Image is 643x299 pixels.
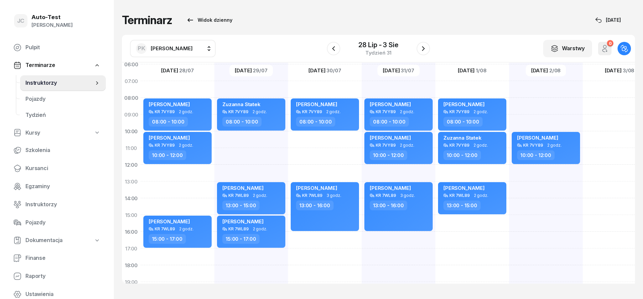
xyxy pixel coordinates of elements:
[130,40,216,57] button: PK[PERSON_NAME]
[358,42,398,48] div: 28 lip 3 sie
[383,68,400,73] span: [DATE]
[151,45,193,52] span: [PERSON_NAME]
[122,106,141,123] div: 09:00
[122,140,141,156] div: 11:00
[161,68,178,73] span: [DATE]
[179,109,193,114] span: 2 godz.
[449,193,470,198] div: KR 7WL89
[476,68,486,73] span: 1/08
[607,40,613,46] div: 0
[296,201,334,210] div: 13:00 - 16:00
[155,143,175,147] div: KR 7VY89
[222,218,264,225] span: [PERSON_NAME]
[180,13,238,27] button: Widok dzienny
[25,218,100,227] span: Pojazdy
[149,150,186,160] div: 10:00 - 12:00
[8,178,106,195] a: Egzaminy
[228,193,249,198] div: KR 7WL89
[228,227,249,231] div: KR 7WL89
[8,250,106,266] a: Finanse
[443,135,482,141] span: Zuzanna Statek
[370,117,409,127] div: 08:00 - 10:00
[8,268,106,284] a: Raporty
[222,201,260,210] div: 13:00 - 15:00
[25,129,40,137] span: Kursy
[122,123,141,140] div: 10:00
[370,135,411,141] span: [PERSON_NAME]
[474,109,488,114] span: 2 godz.
[122,274,141,290] div: 19:00
[605,68,622,73] span: [DATE]
[379,42,382,48] span: -
[474,193,488,198] span: 2 godz.
[25,111,100,120] span: Tydzień
[598,42,612,55] button: 0
[25,254,100,263] span: Finanse
[589,13,627,27] button: [DATE]
[308,68,325,73] span: [DATE]
[122,14,172,26] h1: Terminarz
[370,201,407,210] div: 13:00 - 16:00
[122,89,141,106] div: 08:00
[222,117,262,127] div: 08:00 - 10:00
[25,79,94,87] span: Instruktorzy
[443,117,483,127] div: 08:00 - 10:00
[149,117,188,127] div: 08:00 - 10:00
[327,193,341,198] span: 3 godz.
[31,21,73,29] div: [PERSON_NAME]
[449,109,470,114] div: KR 7VY89
[551,44,585,53] div: Warstwy
[20,91,106,107] a: Pojazdy
[122,73,141,89] div: 07:00
[122,240,141,257] div: 17:00
[138,46,145,51] span: PK
[25,182,100,191] span: Egzaminy
[327,68,341,73] span: 30/07
[474,143,488,148] span: 2 godz.
[179,68,194,73] span: 28/07
[222,185,264,191] span: [PERSON_NAME]
[222,234,260,244] div: 15:00 - 17:00
[149,101,190,107] span: [PERSON_NAME]
[302,109,322,114] div: KR 7VY89
[253,109,267,114] span: 2 godz.
[623,68,634,73] span: 3/08
[8,58,106,73] a: Terminarze
[8,125,106,141] a: Kursy
[179,143,193,148] span: 2 godz.
[8,233,106,248] a: Dokumentacja
[517,150,555,160] div: 10:00 - 12:00
[25,43,100,52] span: Pulpit
[523,143,543,147] div: KR 7VY89
[228,109,248,114] div: KR 7VY89
[443,185,485,191] span: [PERSON_NAME]
[253,68,267,73] span: 29/07
[400,109,414,114] span: 2 godz.
[8,215,106,231] a: Pojazdy
[122,257,141,274] div: 18:00
[8,197,106,213] a: Instruktorzy
[400,193,415,198] span: 3 godz.
[122,173,141,190] div: 13:00
[595,16,621,24] div: [DATE]
[253,227,267,231] span: 2 godz.
[25,164,100,173] span: Kursanci
[326,109,341,114] span: 2 godz.
[17,18,25,24] span: JC
[517,135,558,141] span: [PERSON_NAME]
[302,193,323,198] div: KR 7WL89
[296,117,335,127] div: 08:00 - 10:00
[186,16,232,24] div: Widok dzienny
[149,234,186,244] div: 15:00 - 17:00
[20,107,106,123] a: Tydzień
[122,190,141,207] div: 14:00
[296,185,337,191] span: [PERSON_NAME]
[149,218,190,225] span: [PERSON_NAME]
[547,143,562,148] span: 2 godz.
[222,101,261,107] span: Zuzanna Statek
[370,150,407,160] div: 10:00 - 12:00
[25,61,55,70] span: Terminarze
[443,150,481,160] div: 10:00 - 12:00
[149,135,190,141] span: [PERSON_NAME]
[122,207,141,223] div: 15:00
